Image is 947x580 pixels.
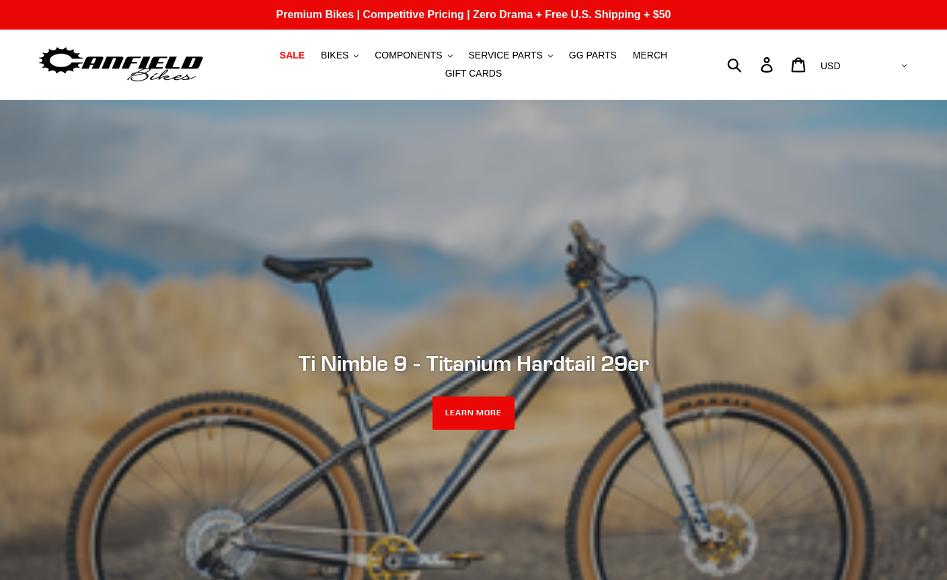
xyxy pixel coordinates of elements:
a: GIFT CARDS [439,65,509,83]
a: MERCH [626,46,674,65]
input: Search [734,50,769,79]
span: GG PARTS [569,50,617,61]
span: SERVICE PARTS [468,50,542,61]
button: BIKES [314,46,365,65]
span: SALE [280,50,305,61]
button: COMPONENTS [368,46,459,65]
a: SALE [273,46,311,65]
span: BIKES [321,50,348,61]
img: Canfield Bikes [37,44,205,86]
a: GG PARTS [562,46,623,65]
button: SERVICE PARTS [461,46,559,65]
h2: Ti Nimble 9 - Titanium Hardtail 29er [107,350,840,376]
a: LEARN MORE [432,397,515,430]
span: MERCH [633,50,667,61]
span: COMPONENTS [375,50,442,61]
span: GIFT CARDS [445,68,502,79]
